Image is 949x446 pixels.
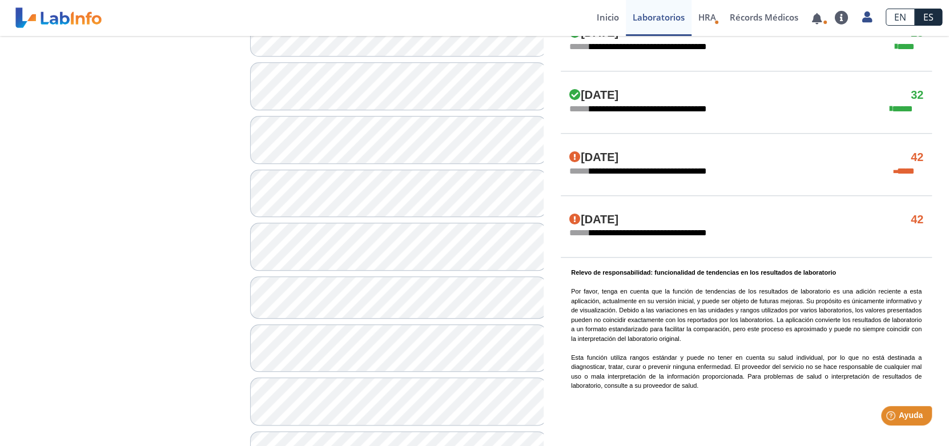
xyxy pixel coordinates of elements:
[911,151,923,164] h4: 42
[571,269,836,276] b: Relevo de responsabilidad: funcionalidad de tendencias en los resultados de laboratorio
[698,11,716,23] span: HRA
[911,89,923,102] h4: 32
[569,151,618,164] h4: [DATE]
[886,9,915,26] a: EN
[911,213,923,227] h4: 42
[847,401,936,433] iframe: Help widget launcher
[915,9,942,26] a: ES
[569,213,618,227] h4: [DATE]
[571,268,922,391] p: Por favor, tenga en cuenta que la función de tendencias de los resultados de laboratorio es una a...
[569,89,618,102] h4: [DATE]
